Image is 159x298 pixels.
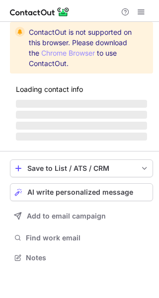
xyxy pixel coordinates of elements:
[16,85,147,93] p: Loading contact info
[10,6,70,18] img: ContactOut v5.3.10
[10,183,153,201] button: AI write personalized message
[16,111,147,119] span: ‌
[16,133,147,141] span: ‌
[27,164,136,172] div: Save to List / ATS / CRM
[29,27,135,69] span: ContactOut is not supported on this browser. Please download the to use ContactOut.
[26,233,149,242] span: Find work email
[16,100,147,108] span: ‌
[16,122,147,130] span: ‌
[15,27,25,37] img: warning
[10,231,153,245] button: Find work email
[10,159,153,177] button: save-profile-one-click
[10,207,153,225] button: Add to email campaign
[27,212,106,220] span: Add to email campaign
[10,251,153,265] button: Notes
[41,49,95,57] a: Chrome Browser
[27,188,133,196] span: AI write personalized message
[26,253,149,262] span: Notes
